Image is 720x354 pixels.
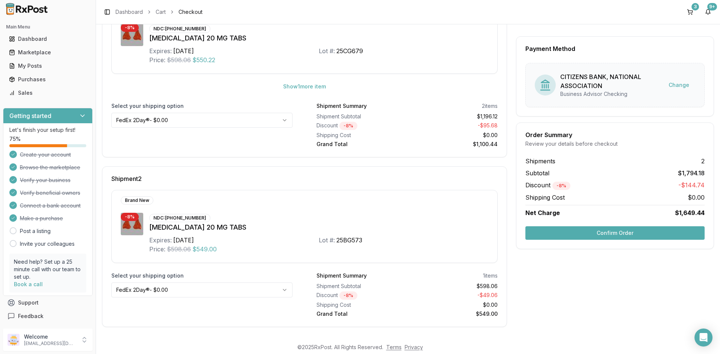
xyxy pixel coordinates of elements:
[111,272,292,279] label: Select your shipping option
[167,245,191,254] span: $598.06
[20,164,80,171] span: Browse the marketplace
[20,227,51,235] a: Post a listing
[525,140,705,148] div: Review your details before checkout
[115,8,202,16] nav: breadcrumb
[277,80,332,93] button: Show1more item
[3,46,93,58] button: Marketplace
[410,282,498,290] div: $598.06
[115,8,143,16] a: Dashboard
[20,240,75,248] a: Invite your colleagues
[339,122,357,130] div: - 8 %
[20,176,70,184] span: Verify your business
[149,236,172,245] div: Expires:
[560,90,663,98] div: Business Advisor Checking
[149,55,165,64] div: Price:
[149,46,172,55] div: Expires:
[121,24,139,32] div: - 8 %
[525,169,549,178] span: Subtotal
[9,126,86,134] p: Let's finish your setup first!
[6,32,90,46] a: Dashboard
[405,344,423,350] a: Privacy
[316,122,404,130] div: Discount
[14,258,82,281] p: Need help? Set up a 25 minute call with our team to set up.
[9,135,21,143] span: 75 %
[678,181,705,190] span: -$144.74
[6,73,90,86] a: Purchases
[316,131,404,139] div: Shipping Cost
[410,131,498,139] div: $0.00
[20,202,81,209] span: Connect a bank account
[3,73,93,85] button: Purchases
[688,193,705,202] span: $0.00
[316,113,404,120] div: Shipment Subtotal
[339,291,357,300] div: - 8 %
[525,209,560,217] span: Net Charge
[149,33,488,43] div: [MEDICAL_DATA] 20 MG TABS
[149,214,210,222] div: NDC: [PHONE_NUMBER]
[410,291,498,300] div: - $49.06
[694,329,712,347] div: Open Intercom Messenger
[684,6,696,18] button: 3
[675,208,705,217] span: $1,649.44
[192,245,217,254] span: $549.00
[525,132,705,138] div: Order Summary
[121,196,153,205] div: Brand New
[9,89,87,97] div: Sales
[316,310,404,318] div: Grand Total
[6,46,90,59] a: Marketplace
[316,272,367,279] div: Shipment Summary
[111,176,142,182] span: Shipment 2
[24,341,76,347] p: [EMAIL_ADDRESS][DOMAIN_NAME]
[3,87,93,99] button: Sales
[319,236,335,245] div: Lot #:
[121,213,143,235] img: Xarelto 20 MG TABS
[525,226,705,240] button: Confirm Order
[6,59,90,73] a: My Posts
[3,60,93,72] button: My Posts
[121,213,139,221] div: - 8 %
[7,334,19,346] img: User avatar
[316,291,404,300] div: Discount
[9,62,87,70] div: My Posts
[178,8,202,16] span: Checkout
[3,33,93,45] button: Dashboard
[525,157,555,166] span: Shipments
[410,301,498,309] div: $0.00
[316,140,404,148] div: Grand Total
[173,46,194,55] div: [DATE]
[701,157,705,166] span: 2
[316,301,404,309] div: Shipping Cost
[14,281,43,287] a: Book a call
[560,72,663,90] div: CITIZENS BANK, NATIONAL ASSOCIATION
[525,181,570,189] span: Discount
[336,46,363,55] div: 25CG679
[3,296,93,309] button: Support
[552,182,570,190] div: - 8 %
[20,189,80,197] span: Verify beneficial owners
[3,3,51,15] img: RxPost Logo
[678,169,705,178] span: $1,794.18
[6,86,90,100] a: Sales
[386,344,402,350] a: Terms
[410,113,498,120] div: $1,196.12
[9,49,87,56] div: Marketplace
[707,3,717,10] div: 9+
[111,102,292,110] label: Select your shipping option
[316,282,404,290] div: Shipment Subtotal
[482,102,498,110] div: 2 items
[20,151,71,158] span: Create your account
[149,222,488,233] div: [MEDICAL_DATA] 20 MG TABS
[24,333,76,341] p: Welcome
[149,25,210,33] div: NDC: [PHONE_NUMBER]
[410,310,498,318] div: $549.00
[192,55,215,64] span: $550.22
[149,245,165,254] div: Price:
[18,312,43,320] span: Feedback
[9,35,87,43] div: Dashboard
[336,236,362,245] div: 25BG573
[525,193,565,202] span: Shipping Cost
[156,8,166,16] a: Cart
[167,55,191,64] span: $598.06
[9,111,51,120] h3: Getting started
